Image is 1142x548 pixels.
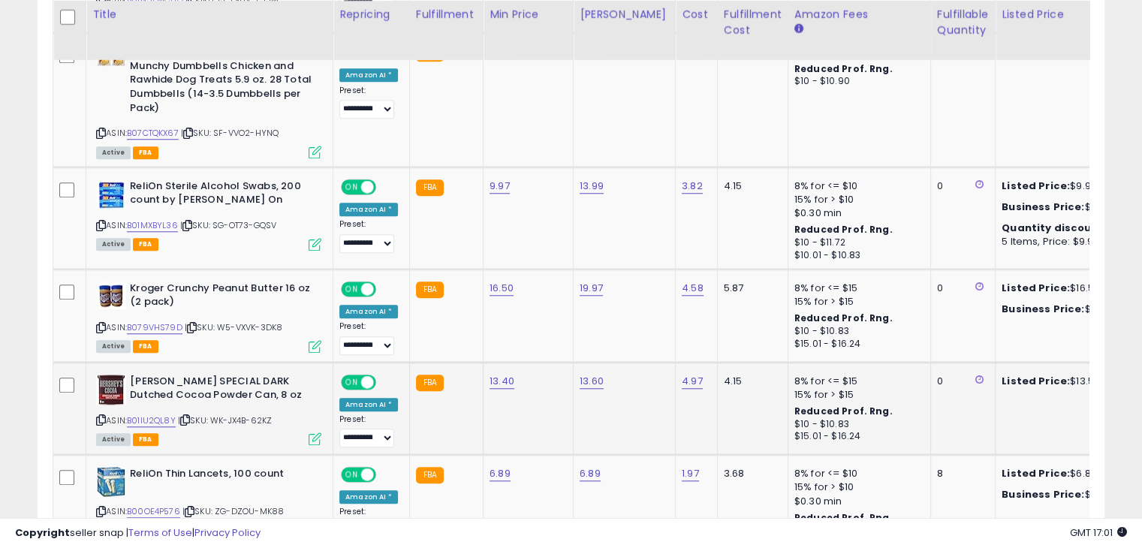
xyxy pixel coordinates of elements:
img: 41LbYvc7cnL._SL40_.jpg [96,375,126,405]
div: Preset: [339,414,398,448]
div: $6.89 [1002,467,1126,480]
span: OFF [374,282,398,295]
b: Listed Price: [1002,281,1070,295]
div: 0 [937,375,984,388]
a: 1.97 [682,466,699,481]
b: 2-Pack Ol' [PERSON_NAME] Munchy Dumbbells Chicken and Rawhide Dog Treats 5.9 oz. 28 Total Dumbbel... [130,45,312,119]
span: ON [342,282,361,295]
span: ON [342,180,361,193]
div: Amazon AI * [339,490,398,504]
div: ASIN: [96,45,321,156]
div: Cost [682,7,711,23]
div: $13.50 [1002,375,1126,388]
a: 9.97 [490,179,510,194]
span: All listings currently available for purchase on Amazon [96,238,131,251]
img: 51EWH3e3+XL._SL40_.jpg [96,179,126,209]
b: Business Price: [1002,302,1084,316]
div: 8% for <= $15 [794,282,919,295]
div: $10 - $10.83 [794,325,919,338]
small: FBA [416,282,444,298]
small: FBA [416,467,444,483]
a: 3.82 [682,179,703,194]
small: FBA [416,375,444,391]
div: $9.97 [1002,179,1126,193]
span: FBA [133,238,158,251]
b: Listed Price: [1002,466,1070,480]
span: | SKU: W5-VXVK-3DK8 [185,321,282,333]
a: B01IU2QL8Y [127,414,176,427]
div: 0 [937,179,984,193]
div: 8% for <= $10 [794,467,919,480]
b: Reduced Prof. Rng. [794,405,893,417]
div: Fulfillment [416,7,477,23]
b: [PERSON_NAME] SPECIAL DARK Dutched Cocoa Powder Can, 8 oz [130,375,312,406]
span: FBA [133,340,158,353]
a: B01MXBYL36 [127,219,178,232]
div: Preset: [339,219,398,253]
div: Amazon AI * [339,305,398,318]
strong: Copyright [15,525,70,540]
a: 6.89 [490,466,511,481]
b: Business Price: [1002,200,1084,214]
div: 5.87 [724,282,776,295]
div: $10 - $10.83 [794,418,919,431]
div: $9.99 [1002,200,1126,214]
a: 16.50 [490,281,514,296]
div: Amazon Fees [794,7,924,23]
div: Fulfillment Cost [724,7,782,38]
div: 15% for > $15 [794,388,919,402]
div: Fulfillable Quantity [937,7,989,38]
div: 5 Items, Price: $9.98 [1002,235,1126,248]
span: | SKU: SG-OT73-GQSV [180,219,276,231]
b: Reduced Prof. Rng. [794,62,893,75]
small: Amazon Fees. [794,23,803,36]
div: $18.08 [1002,303,1126,316]
a: 4.97 [682,374,703,389]
span: All listings currently available for purchase on Amazon [96,146,131,159]
div: Amazon AI * [339,398,398,411]
div: seller snap | | [15,526,261,540]
div: [PERSON_NAME] [580,7,669,23]
div: $15.01 - $16.24 [794,430,919,443]
a: 19.97 [580,281,603,296]
div: $6.85 [1002,488,1126,501]
div: Preset: [339,86,398,119]
div: Amazon AI * [339,203,398,216]
span: FBA [133,146,158,159]
span: OFF [374,468,398,481]
div: 4.15 [724,375,776,388]
div: Preset: [339,321,398,355]
b: Business Price: [1002,487,1084,501]
div: Listed Price [1002,7,1131,23]
div: Repricing [339,7,403,23]
div: $15.01 - $16.24 [794,338,919,351]
a: 13.40 [490,374,514,389]
span: | SKU: WK-JX4B-62KZ [178,414,272,426]
b: Listed Price: [1002,374,1070,388]
b: Reduced Prof. Rng. [794,312,893,324]
span: OFF [374,375,398,388]
div: 15% for > $10 [794,480,919,494]
b: Kroger Crunchy Peanut Butter 16 oz (2 pack) [130,282,312,313]
a: Privacy Policy [194,525,261,540]
a: B07CTQKX67 [127,127,179,140]
span: | SKU: SF-VVO2-HYNQ [181,127,279,139]
b: Reduced Prof. Rng. [794,223,893,236]
div: 8% for <= $15 [794,375,919,388]
div: ASIN: [96,282,321,351]
span: All listings currently available for purchase on Amazon [96,433,131,446]
div: ASIN: [96,179,321,249]
div: Title [92,7,327,23]
b: ReliOn Thin Lancets, 100 count [130,467,312,485]
span: ON [342,375,361,388]
div: $16.50 [1002,282,1126,295]
div: $0.30 min [794,495,919,508]
span: OFF [374,180,398,193]
b: ReliOn Sterile Alcohol Swabs, 200 count by [PERSON_NAME] On [130,179,312,211]
div: Min Price [490,7,567,23]
span: FBA [133,433,158,446]
div: 8 [937,467,984,480]
div: $10.01 - $10.83 [794,249,919,262]
img: 51wSe9TzAOL._SL40_.jpg [96,282,126,309]
a: 6.89 [580,466,601,481]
